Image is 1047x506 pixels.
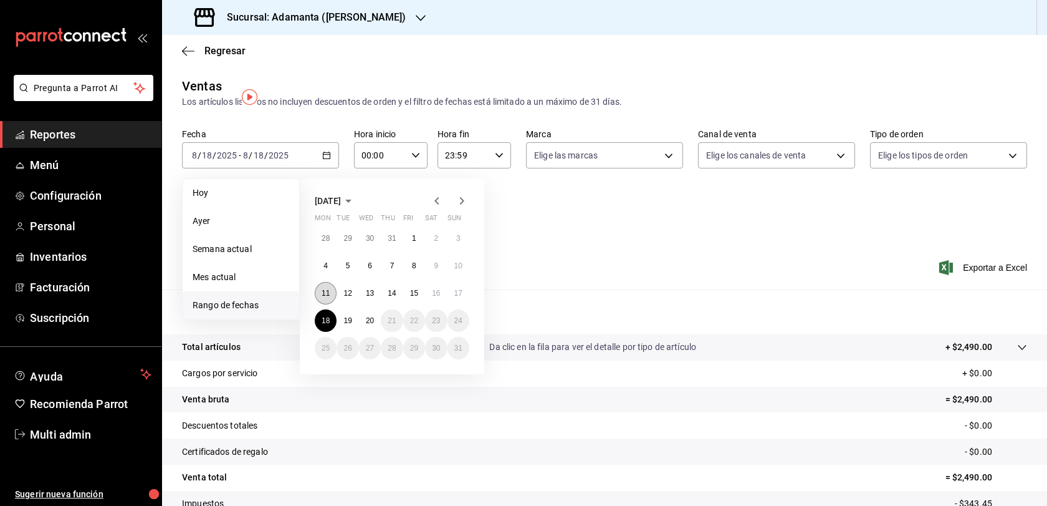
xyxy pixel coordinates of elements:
[343,234,351,243] abbr: July 29, 2025
[315,196,341,206] span: [DATE]
[945,471,1027,484] p: = $2,490.00
[366,234,374,243] abbr: July 30, 2025
[182,393,229,406] p: Venta bruta
[268,150,289,160] input: ----
[381,337,403,359] button: August 28, 2025
[30,187,151,204] span: Configuración
[945,393,1027,406] p: = $2,490.00
[412,234,416,243] abbr: August 1, 2025
[698,130,855,139] label: Canal de venta
[942,260,1027,275] button: Exportar a Excel
[447,214,461,227] abbr: Sunday
[489,341,696,354] p: Da clic en la fila para ver el detalle por tipo de artículo
[242,89,257,105] button: Tooltip marker
[343,316,351,325] abbr: August 19, 2025
[239,150,241,160] span: -
[15,488,151,501] span: Sugerir nueva función
[323,261,328,270] abbr: August 4, 2025
[432,344,440,353] abbr: August 30, 2025
[410,316,418,325] abbr: August 22, 2025
[403,309,425,332] button: August 22, 2025
[434,261,438,270] abbr: August 9, 2025
[454,261,462,270] abbr: August 10, 2025
[193,299,289,312] span: Rango de fechas
[337,214,349,227] abbr: Tuesday
[432,289,440,298] abbr: August 16, 2025
[403,227,425,250] button: August 1, 2025
[403,214,413,227] abbr: Friday
[193,215,289,228] span: Ayer
[878,149,968,162] span: Elige los tipos de orden
[193,271,289,284] span: Mes actual
[204,45,246,57] span: Regresar
[434,234,438,243] abbr: August 2, 2025
[410,289,418,298] abbr: August 15, 2025
[447,337,469,359] button: August 31, 2025
[182,419,257,432] p: Descuentos totales
[322,289,330,298] abbr: August 11, 2025
[337,227,358,250] button: July 29, 2025
[359,227,381,250] button: July 30, 2025
[403,255,425,277] button: August 8, 2025
[30,157,151,173] span: Menú
[14,75,153,101] button: Pregunta a Parrot AI
[182,304,1027,319] p: Resumen
[216,150,237,160] input: ----
[447,309,469,332] button: August 24, 2025
[182,130,339,139] label: Fecha
[337,309,358,332] button: August 19, 2025
[456,234,461,243] abbr: August 3, 2025
[182,445,268,459] p: Certificados de regalo
[30,279,151,296] span: Facturación
[9,90,153,104] a: Pregunta a Parrot AI
[242,150,249,160] input: --
[343,289,351,298] abbr: August 12, 2025
[315,282,337,304] button: August 11, 2025
[381,214,394,227] abbr: Thursday
[366,316,374,325] abbr: August 20, 2025
[359,282,381,304] button: August 13, 2025
[381,227,403,250] button: July 31, 2025
[322,344,330,353] abbr: August 25, 2025
[432,316,440,325] abbr: August 23, 2025
[526,130,683,139] label: Marca
[337,255,358,277] button: August 5, 2025
[359,255,381,277] button: August 6, 2025
[425,337,447,359] button: August 30, 2025
[534,149,598,162] span: Elige las marcas
[425,227,447,250] button: August 2, 2025
[945,341,992,354] p: + $2,490.00
[381,255,403,277] button: August 7, 2025
[403,282,425,304] button: August 15, 2025
[403,337,425,359] button: August 29, 2025
[388,289,396,298] abbr: August 14, 2025
[182,471,227,484] p: Venta total
[30,218,151,235] span: Personal
[182,77,222,95] div: Ventas
[213,150,216,160] span: /
[388,234,396,243] abbr: July 31, 2025
[425,255,447,277] button: August 9, 2025
[253,150,264,160] input: --
[191,150,198,160] input: --
[346,261,350,270] abbr: August 5, 2025
[706,149,806,162] span: Elige los canales de venta
[447,255,469,277] button: August 10, 2025
[447,227,469,250] button: August 3, 2025
[388,344,396,353] abbr: August 28, 2025
[965,419,1027,432] p: - $0.00
[322,316,330,325] abbr: August 18, 2025
[315,309,337,332] button: August 18, 2025
[337,282,358,304] button: August 12, 2025
[359,309,381,332] button: August 20, 2025
[315,214,331,227] abbr: Monday
[193,187,289,200] span: Hoy
[381,282,403,304] button: August 14, 2025
[34,82,134,95] span: Pregunta a Parrot AI
[249,150,252,160] span: /
[30,367,135,382] span: Ayuda
[870,130,1027,139] label: Tipo de orden
[182,341,241,354] p: Total artículos
[425,309,447,332] button: August 23, 2025
[965,445,1027,459] p: - $0.00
